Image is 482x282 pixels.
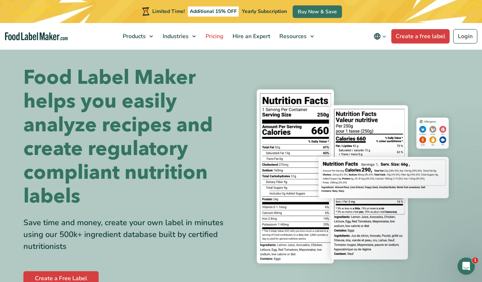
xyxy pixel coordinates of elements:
[228,23,273,50] a: Hire an Expert
[275,23,317,50] a: Resources
[472,258,478,263] span: 1
[203,32,224,40] span: Pricing
[201,23,226,50] a: Pricing
[5,32,68,41] a: Food Label Maker homepage
[369,29,391,44] button: Change language
[118,23,157,50] a: Products
[391,29,450,44] a: Create a free label
[458,258,475,275] iframe: Intercom live chat
[453,29,477,44] a: Login
[242,8,287,15] span: Yearly Subscription
[230,32,271,40] span: Hire an Expert
[161,32,189,40] span: Industries
[121,32,147,40] span: Products
[23,66,236,208] h1: Food Label Maker helps you easily analyze recipes and create regulatory compliant nutrition labels
[277,32,307,40] span: Resources
[293,5,342,18] a: Buy Now & Save
[188,6,239,17] span: Additional 15% OFF
[158,23,199,50] a: Industries
[23,217,236,253] div: Save time and money, create your own label in minutes using our 500k+ ingredient database built b...
[152,8,185,15] span: Limited Time!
